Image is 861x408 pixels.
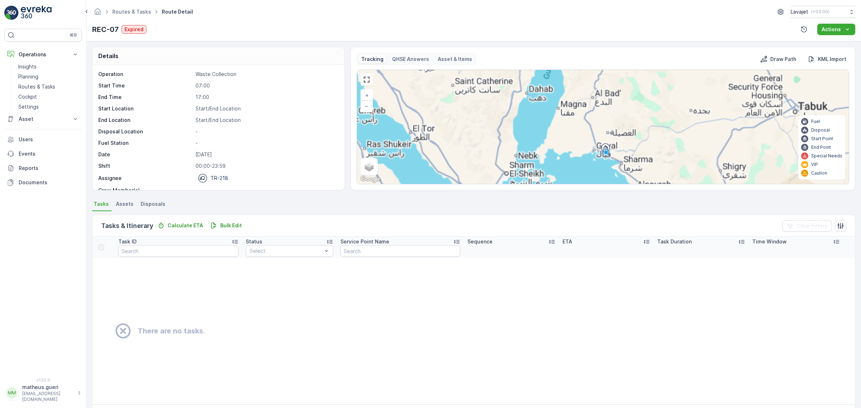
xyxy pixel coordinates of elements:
p: Actions [822,26,841,33]
button: Expired [122,25,146,34]
button: MMmatheus.gueri[EMAIL_ADDRESS][DOMAIN_NAME] [4,384,82,402]
p: Asset [19,115,67,123]
p: Calculate ETA [168,222,203,229]
button: Bulk Edit [207,221,245,230]
a: Routes & Tasks [15,82,82,92]
p: Shift [98,162,193,170]
span: Assets [116,200,133,208]
span: Disposals [141,200,165,208]
p: Disposal [811,127,830,133]
p: Reports [19,165,79,172]
button: Clear Filters [782,220,832,232]
p: Documents [19,179,79,186]
p: Disposal Location [98,128,193,135]
p: Date [98,151,193,158]
p: 17:00 [196,94,337,101]
p: VIP [811,162,818,167]
p: Expired [124,26,143,33]
p: Asset & Items [438,56,472,63]
p: Operation [98,71,193,78]
p: Caution [811,170,827,176]
a: Zoom In [361,90,372,101]
a: View Fullscreen [361,74,372,85]
h2: There are no tasks. [138,326,205,336]
p: [DATE] [196,151,337,158]
span: Tasks [94,200,109,208]
p: Tasks & Itinerary [101,221,153,231]
p: Status [246,238,262,245]
input: Search [118,245,238,257]
a: Planning [15,72,82,82]
p: Fuel Station [98,139,193,147]
a: Reports [4,161,82,175]
div: MM [6,387,18,399]
a: Zoom Out [361,101,372,112]
p: Start Location [98,105,193,112]
a: Insights [15,62,82,72]
p: TR-218 [211,175,228,182]
div: 0 [357,70,849,184]
p: End Location [98,117,193,124]
p: QHSE Answers [392,56,429,63]
p: End Point [811,144,831,150]
p: Special Needs [811,153,842,159]
span: + [365,92,368,98]
p: matheus.gueri [22,384,74,391]
p: ( +03:00 ) [811,9,829,15]
span: − [365,103,368,109]
p: End Time [98,94,193,101]
p: Start Time [98,82,193,89]
input: Search [340,245,460,257]
a: Cockpit [15,92,82,102]
p: 07:00 [196,82,337,89]
p: - [196,187,337,194]
p: Tracking [361,56,384,63]
button: Calculate ETA [155,221,206,230]
button: Actions [817,24,855,35]
p: Start/End Location [196,105,337,112]
p: Time Window [752,238,787,245]
p: - [196,128,337,135]
p: Bulk Edit [220,222,242,229]
p: Fuel [811,119,820,124]
a: Routes & Tasks [112,9,151,15]
p: Task Duration [657,238,692,245]
p: Cockpit [18,93,37,100]
img: logo_light-DOdMpM7g.png [21,6,52,20]
img: logo [4,6,19,20]
p: Insights [18,63,37,70]
button: Lavajet(+03:00) [791,6,855,18]
button: Draw Path [757,55,799,63]
p: Assignee [98,175,122,182]
p: Settings [18,103,39,110]
p: Planning [18,73,38,80]
button: KML Import [805,55,849,63]
span: v 1.52.0 [4,378,82,382]
a: Events [4,147,82,161]
a: Open this area in Google Maps (opens a new window) [359,175,382,184]
p: REC-07 [92,24,119,35]
button: Operations [4,47,82,62]
a: Layers [361,159,377,175]
p: Operations [19,51,67,58]
p: Lavajet [791,8,808,15]
p: Routes & Tasks [18,83,55,90]
p: Sequence [467,238,493,245]
p: Clear Filters [796,222,828,229]
p: ETA [563,238,572,245]
p: Draw Path [770,56,796,63]
img: Google [359,175,382,184]
button: Asset [4,112,82,126]
p: Select [250,247,322,255]
p: 00:00-23:59 [196,162,337,170]
p: ⌘B [70,32,77,38]
a: Users [4,132,82,147]
a: Documents [4,175,82,190]
p: Users [19,136,79,143]
p: Task ID [118,238,137,245]
p: Details [98,52,118,60]
p: - [196,139,337,147]
a: Homepage [94,10,102,16]
p: KML Import [818,56,846,63]
span: Route Detail [160,8,194,15]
